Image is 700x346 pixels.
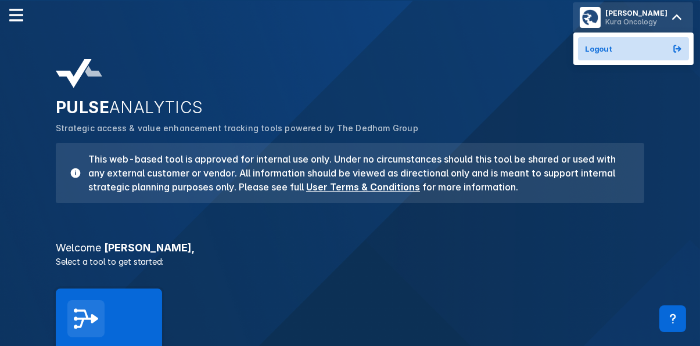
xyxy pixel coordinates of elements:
[578,37,689,60] button: Logout
[56,59,102,88] img: pulse-analytics-logo
[306,181,420,193] a: User Terms & Conditions
[109,98,203,117] span: ANALYTICS
[585,44,612,53] span: Logout
[56,242,101,254] span: Welcome
[56,98,644,117] h2: PULSE
[49,243,651,253] h3: [PERSON_NAME] ,
[56,122,644,135] p: Strategic access & value enhancement tracking tools powered by The Dedham Group
[605,17,667,26] div: Kura Oncology
[582,9,598,26] img: menu button
[9,8,23,22] img: menu--horizontal.svg
[81,152,630,194] h3: This web-based tool is approved for internal use only. Under no circumstances should this tool be...
[605,9,667,17] div: [PERSON_NAME]
[49,255,651,268] p: Select a tool to get started:
[659,305,686,332] div: Contact Support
